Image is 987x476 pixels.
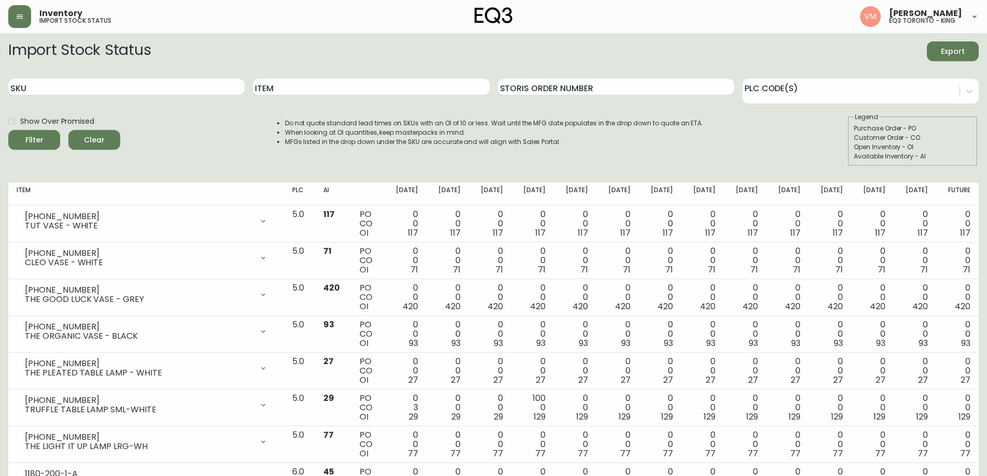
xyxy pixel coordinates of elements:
[285,137,704,147] li: MFGs listed in the drop down under the SKU are accurate and will align with Sales Portal.
[25,212,253,221] div: [PHONE_NUMBER]
[732,210,758,238] div: 0 0
[724,183,766,206] th: [DATE]
[535,448,546,459] span: 77
[875,448,885,459] span: 77
[748,374,758,386] span: 27
[732,430,758,458] div: 0 0
[17,394,276,416] div: [PHONE_NUMBER]TRUFFLE TABLE LAMP SML-WHITE
[647,357,673,385] div: 0 0
[284,390,315,426] td: 5.0
[360,394,375,422] div: PO CO
[17,357,276,380] div: [PHONE_NUMBER]THE PLEATED TABLE LAMP - WHITE
[360,411,368,423] span: OI
[25,368,253,378] div: THE PLEATED TABLE LAMP - WHITE
[360,448,368,459] span: OI
[742,300,758,312] span: 420
[902,210,928,238] div: 0 0
[663,374,673,386] span: 27
[538,264,546,276] span: 71
[663,448,673,459] span: 77
[690,320,716,348] div: 0 0
[789,411,800,423] span: 129
[445,300,461,312] span: 420
[25,396,253,405] div: [PHONE_NUMBER]
[732,357,758,385] div: 0 0
[477,357,503,385] div: 0 0
[705,448,716,459] span: 77
[435,247,461,275] div: 0 0
[775,210,800,238] div: 0 0
[833,448,843,459] span: 77
[927,41,979,61] button: Export
[704,411,716,423] span: 129
[860,357,885,385] div: 0 0
[620,448,631,459] span: 77
[25,285,253,295] div: [PHONE_NUMBER]
[902,430,928,458] div: 0 0
[647,210,673,238] div: 0 0
[775,394,800,422] div: 0 0
[8,41,151,61] h2: Import Stock Status
[961,337,970,349] span: 93
[284,206,315,242] td: 5.0
[323,429,334,441] span: 77
[451,374,461,386] span: 27
[690,430,716,458] div: 0 0
[605,247,631,275] div: 0 0
[488,300,503,312] span: 420
[690,247,716,275] div: 0 0
[573,300,588,312] span: 420
[25,249,253,258] div: [PHONE_NUMBER]
[775,320,800,348] div: 0 0
[360,283,375,311] div: PO CO
[451,411,461,423] span: 29
[918,448,928,459] span: 77
[700,300,716,312] span: 420
[534,411,546,423] span: 129
[639,183,681,206] th: [DATE]
[451,337,461,349] span: 93
[520,210,546,238] div: 0 0
[323,245,332,257] span: 71
[889,18,955,24] h5: eq3 toronto - king
[520,394,546,422] div: 100 0
[690,210,716,238] div: 0 0
[706,374,716,386] span: 27
[835,264,843,276] span: 71
[323,319,334,330] span: 93
[657,300,673,312] span: 420
[17,210,276,233] div: [PHONE_NUMBER]TUT VASE - WHITE
[579,337,588,349] span: 93
[8,183,284,206] th: Item
[536,374,546,386] span: 27
[450,227,461,239] span: 117
[520,320,546,348] div: 0 0
[860,247,885,275] div: 0 0
[959,411,970,423] span: 129
[854,112,879,122] legend: Legend
[732,394,758,422] div: 0 0
[384,183,426,206] th: [DATE]
[605,430,631,458] div: 0 0
[860,320,885,348] div: 0 0
[945,394,970,422] div: 0 0
[817,394,843,422] div: 0 0
[920,264,928,276] span: 71
[392,247,418,275] div: 0 0
[578,374,588,386] span: 27
[435,357,461,385] div: 0 0
[732,320,758,348] div: 0 0
[605,210,631,238] div: 0 0
[392,283,418,311] div: 0 0
[775,357,800,385] div: 0 0
[25,258,253,267] div: CLEO VASE - WHITE
[68,130,120,150] button: Clear
[620,227,631,239] span: 117
[17,283,276,306] div: [PHONE_NUMBER]THE GOOD LUCK VASE - GREY
[530,300,546,312] span: 420
[834,337,843,349] span: 93
[17,320,276,343] div: [PHONE_NUMBER]THE ORGANIC VASE - BLACK
[323,392,334,404] span: 29
[860,394,885,422] div: 0 0
[284,242,315,279] td: 5.0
